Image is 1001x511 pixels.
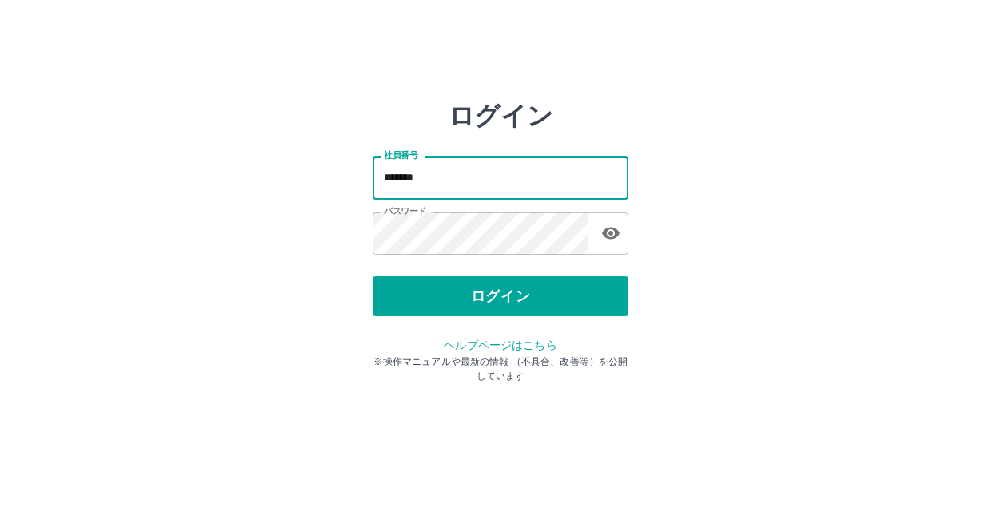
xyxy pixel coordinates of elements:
p: ※操作マニュアルや最新の情報 （不具合、改善等）を公開しています [373,355,628,383]
label: 社員番号 [384,149,417,161]
h2: ログイン [449,101,553,131]
a: ヘルプページはこちら [444,339,556,351]
button: ログイン [373,276,628,316]
label: パスワード [384,205,426,217]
